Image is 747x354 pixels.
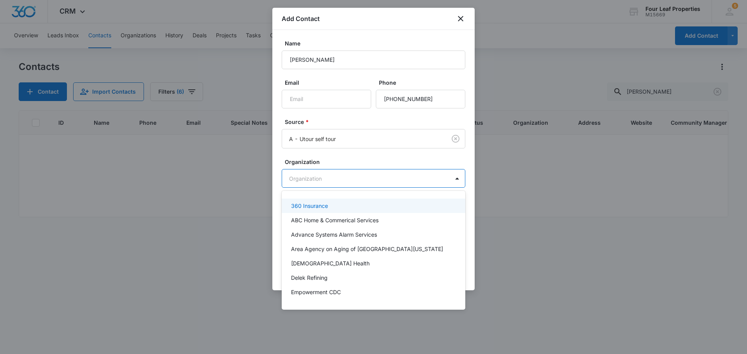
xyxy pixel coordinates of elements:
p: Delek Refining [291,274,328,282]
p: Area Agency on Aging of [GEOGRAPHIC_DATA][US_STATE] [291,245,443,253]
p: [DEMOGRAPHIC_DATA] Health [291,259,370,267]
p: Empowerment CDC [291,288,341,296]
p: Advance Systems Alarm Services [291,230,377,239]
p: 360 Insurance [291,202,328,210]
p: ABC Home & Commerical Services [291,216,379,224]
p: ETV Software Business Technology Solutions [291,302,405,310]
